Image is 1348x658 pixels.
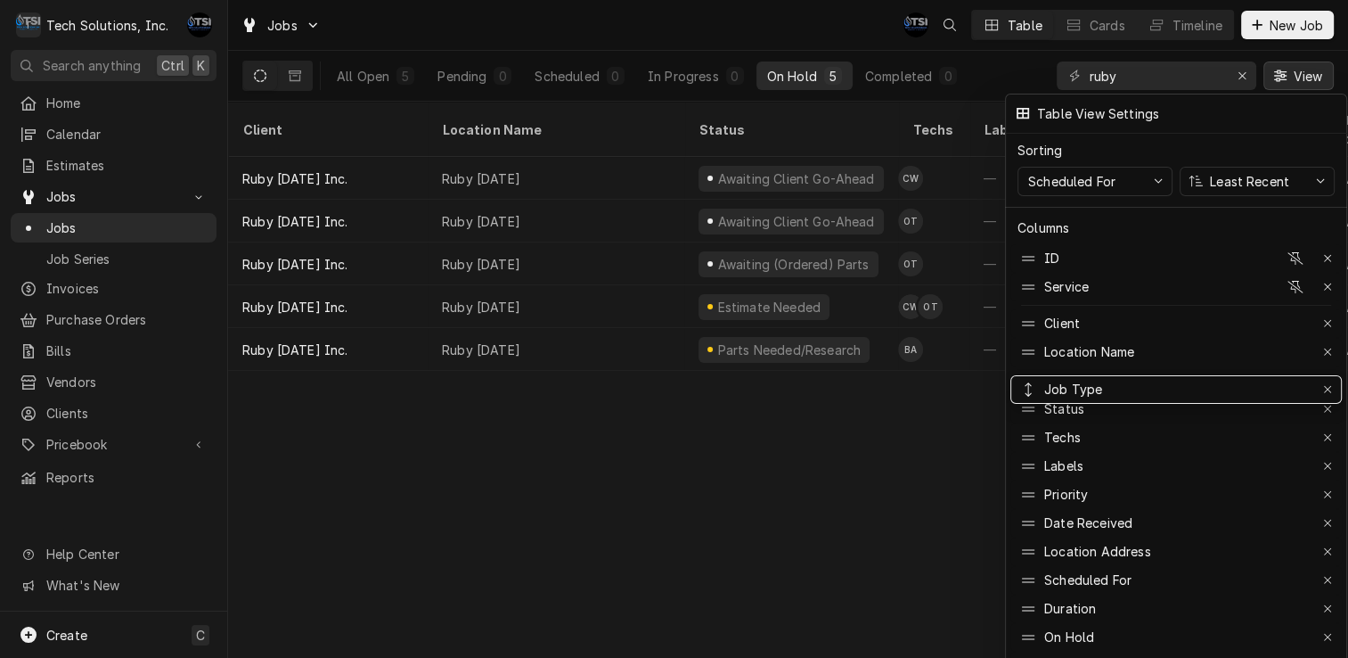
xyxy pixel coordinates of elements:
div: Date Received [1010,509,1342,538]
div: Status [1010,395,1342,424]
div: Least Recent [1206,172,1293,191]
div: Columns [1017,218,1069,237]
div: Job Type [1044,380,1102,399]
div: Scheduled For [1010,566,1342,595]
div: Priority [1044,485,1088,504]
button: Scheduled For [1017,167,1172,196]
div: ID [1044,249,1059,267]
div: Table View Settings [1035,104,1159,123]
div: Techs [1044,428,1081,447]
div: Labels [1044,456,1083,475]
div: Client [1010,309,1342,338]
div: Job Type [1010,375,1342,404]
div: Date Received [1044,514,1132,532]
div: Scheduled For [1044,571,1132,589]
div: Techs [1010,424,1342,452]
div: Location Name [1044,342,1134,361]
div: Service [1044,277,1089,296]
div: Sorting [1017,141,1062,160]
div: On Hold [1044,628,1094,646]
div: On Hold [1010,623,1342,652]
div: Priority [1010,481,1342,509]
div: Labels [1010,452,1342,481]
div: Scheduled For [1025,172,1119,191]
div: Duration [1044,599,1096,618]
div: ID [1010,244,1342,273]
div: Client [1044,314,1080,333]
div: Location Address [1010,538,1342,566]
div: Location Name [1010,338,1342,366]
button: Least Recent [1180,167,1335,196]
div: Location Address [1044,542,1151,561]
div: Service [1010,273,1342,301]
div: Status [1044,399,1084,418]
div: Duration [1010,595,1342,623]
